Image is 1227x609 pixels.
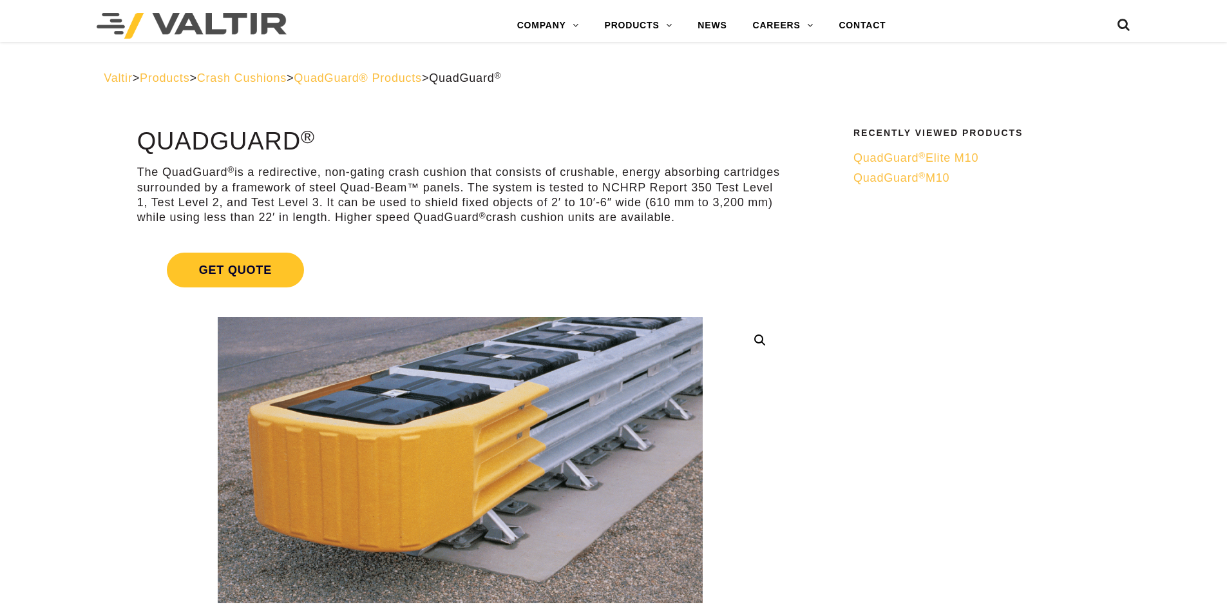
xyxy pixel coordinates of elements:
[504,13,592,39] a: COMPANY
[301,126,315,147] sup: ®
[140,72,189,84] a: Products
[853,128,1115,138] h2: Recently Viewed Products
[429,72,501,84] span: QuadGuard
[826,13,899,39] a: CONTACT
[918,171,926,180] sup: ®
[137,165,783,226] p: The QuadGuard is a redirective, non-gating crash cushion that consists of crushable, energy absor...
[104,72,132,84] a: Valtir
[137,128,783,155] h1: QuadGuard
[685,13,739,39] a: NEWS
[97,13,287,39] img: Valtir
[740,13,826,39] a: CAREERS
[853,171,1115,186] a: QuadGuard®M10
[853,151,1115,166] a: QuadGuard®Elite M10
[853,151,978,164] span: QuadGuard Elite M10
[495,71,502,81] sup: ®
[167,253,304,287] span: Get Quote
[227,165,234,175] sup: ®
[294,72,422,84] a: QuadGuard® Products
[137,237,783,303] a: Get Quote
[918,151,926,160] sup: ®
[592,13,685,39] a: PRODUCTS
[197,72,287,84] a: Crash Cushions
[479,211,486,220] sup: ®
[853,171,949,184] span: QuadGuard M10
[104,71,1123,86] div: > > > >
